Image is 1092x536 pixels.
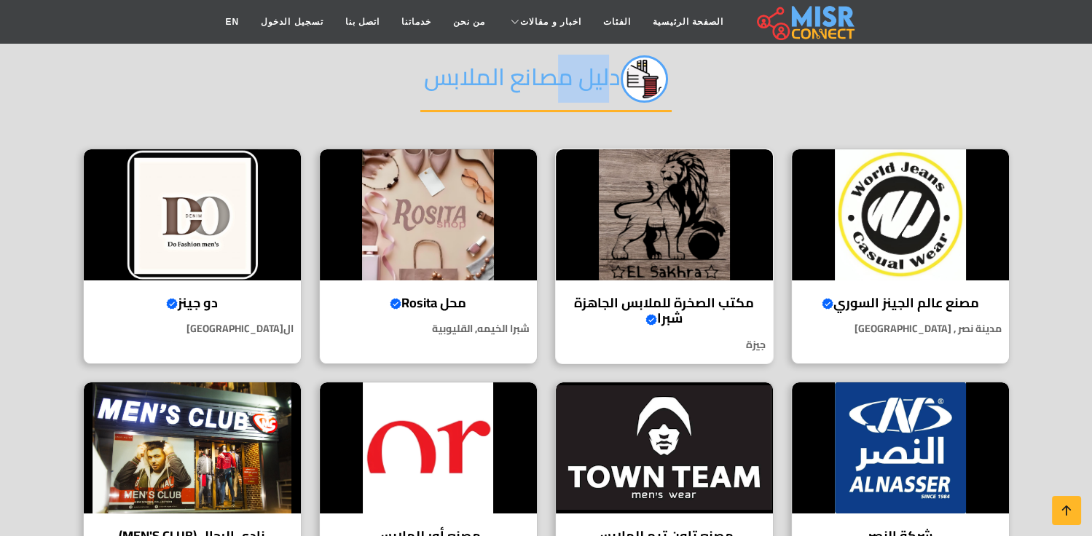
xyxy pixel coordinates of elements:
[74,149,310,364] a: دو جينز دو جينز ال[GEOGRAPHIC_DATA]
[250,8,334,36] a: تسجيل الدخول
[556,382,773,513] img: مصنع تاون تيم للملابس
[592,8,642,36] a: الفئات
[803,295,998,311] h4: مصنع عالم الجينز السوري
[215,8,251,36] a: EN
[782,149,1018,364] a: مصنع عالم الجينز السوري مصنع عالم الجينز السوري مدينة نصر , [GEOGRAPHIC_DATA]
[320,149,537,280] img: محل Rosita
[390,298,401,310] svg: Verified account
[556,337,773,352] p: جيزة
[84,321,301,336] p: ال[GEOGRAPHIC_DATA]
[320,321,537,336] p: شبرا الخيمه, القليوبية
[822,298,833,310] svg: Verified account
[556,149,773,280] img: مكتب الصخرة للملابس الجاهزة شبرا
[520,15,581,28] span: اخبار و مقالات
[420,55,672,112] h2: دليل مصانع الملابس
[496,8,592,36] a: اخبار و مقالات
[757,4,855,40] img: main.misr_connect
[331,295,526,311] h4: محل Rosita
[546,149,782,364] a: مكتب الصخرة للملابس الجاهزة شبرا مكتب الصخرة للملابس الجاهزة شبرا جيزة
[84,382,301,513] img: نادي الرجال (MEN'S CLUB)
[567,295,762,326] h4: مكتب الصخرة للملابس الجاهزة شبرا
[621,55,668,103] img: jc8qEEzyi89FPzAOrPPq.png
[320,382,537,513] img: مصنع أور للملابس
[645,314,657,326] svg: Verified account
[642,8,734,36] a: الصفحة الرئيسية
[792,149,1009,280] img: مصنع عالم الجينز السوري
[84,149,301,280] img: دو جينز
[792,321,1009,336] p: مدينة نصر , [GEOGRAPHIC_DATA]
[95,295,290,311] h4: دو جينز
[310,149,546,364] a: محل Rosita محل Rosita شبرا الخيمه, القليوبية
[442,8,496,36] a: من نحن
[334,8,390,36] a: اتصل بنا
[166,298,178,310] svg: Verified account
[390,8,442,36] a: خدماتنا
[792,382,1009,513] img: شركة النصر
